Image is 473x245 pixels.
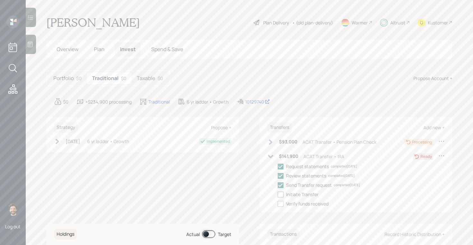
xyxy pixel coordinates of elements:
div: Log out [5,223,21,230]
h1: [PERSON_NAME] [46,15,140,30]
h6: Transfers [267,122,292,133]
div: Initiate Transfer [286,191,319,198]
div: $0 [158,75,163,82]
span: Spend & Save [151,46,183,53]
div: ACAT Transfer • Pension Plan Check [302,139,376,145]
div: Actual [186,231,200,238]
h6: Holdings [54,229,77,240]
div: Traditional [148,98,170,105]
div: Review statements [286,172,326,179]
div: Verify funds received [286,200,329,207]
div: $0 [76,75,82,82]
div: Propose Account + [413,75,452,82]
div: Ready [421,154,432,159]
div: Kustomer [428,19,448,26]
div: $0 [121,75,126,82]
div: completed [DATE] [334,183,360,187]
div: Warmer [352,19,368,26]
div: completed [DATE] [328,173,355,178]
span: Plan [94,46,105,53]
div: 6 yr ladder • Growth [187,98,228,105]
div: Record Historic Distribution + [385,231,445,237]
div: Plan Delivery [263,19,289,26]
h5: Portfolio [53,75,74,81]
div: 6 yr ladder • Growth [87,138,129,145]
div: Implemented [207,139,230,144]
img: eric-schwartz-headshot.png [6,203,19,216]
div: +$234,900 processing [85,98,132,105]
div: Send Transfer request [286,182,332,188]
div: ACAT Transfer • IRA [303,153,344,160]
div: 10129740 [245,98,270,105]
h6: $93,000 [279,139,297,145]
div: completed [DATE] [331,164,357,169]
div: Target [218,231,231,238]
div: $0 [63,98,69,105]
div: Request statements [286,163,329,170]
span: Overview [57,46,79,53]
div: Altruist [390,19,405,26]
div: • (old plan-delivery) [292,19,333,26]
h5: Taxable [137,75,155,81]
h6: $141,900 [279,154,298,159]
h6: Transactions [267,229,299,240]
h6: Strategy [54,122,78,133]
div: Propose + [211,124,231,131]
div: Add new + [423,124,445,131]
div: Processing [412,139,432,145]
span: Invest [120,46,136,53]
h5: Traditional [92,75,118,81]
div: [DATE] [66,138,80,145]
